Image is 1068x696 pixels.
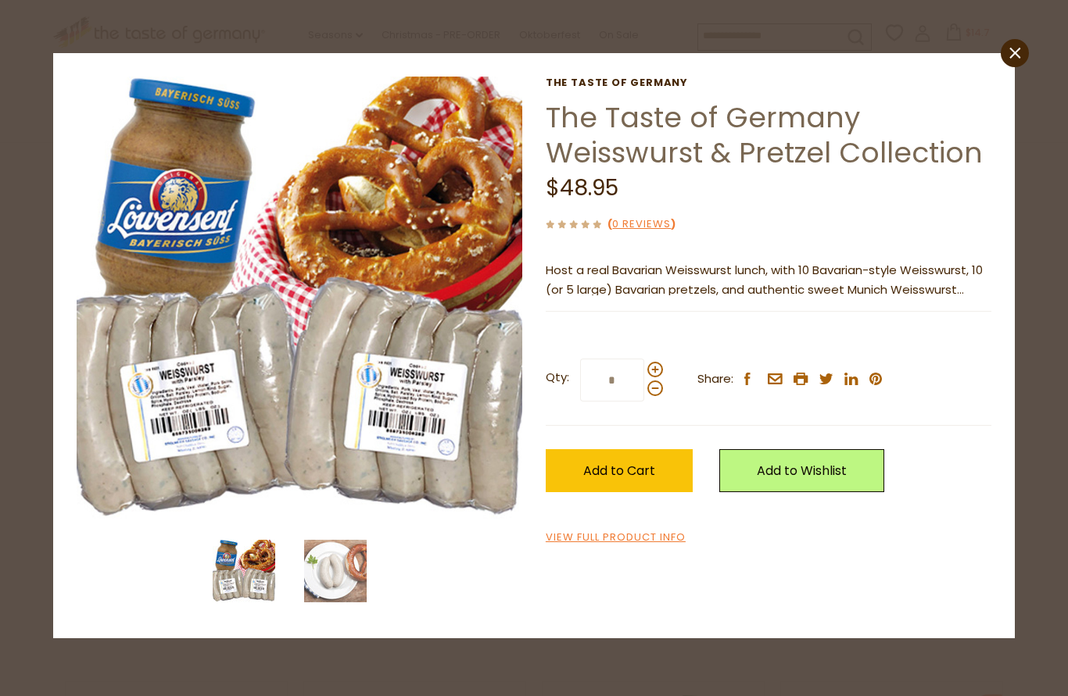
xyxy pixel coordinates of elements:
img: The Taste of Germany Weisswurst & Pretzel Collection [77,77,522,522]
span: Add to Cart [583,462,655,480]
span: Share: [697,369,733,389]
img: The Taste of Germany Weisswurst & Pretzel Collection [213,540,275,602]
strong: Qty: [546,368,569,387]
p: Host a real Bavarian Weisswurst lunch, with 10 Bavarian-style Weisswurst, 10 (or 5 large) Bavaria... [546,261,991,300]
span: $48.95 [546,173,618,203]
a: The Taste of Germany Weisswurst & Pretzel Collection [546,98,983,173]
span: ( ) [607,216,676,231]
a: 0 Reviews [612,216,671,233]
img: The Taste of Germany Weisswurst & Pretzel Collection [304,540,367,602]
a: Add to Wishlist [719,449,884,492]
a: The Taste of Germany [546,77,991,89]
input: Qty: [580,359,644,402]
a: View Full Product Info [546,530,686,546]
button: Add to Cart [546,449,693,492]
